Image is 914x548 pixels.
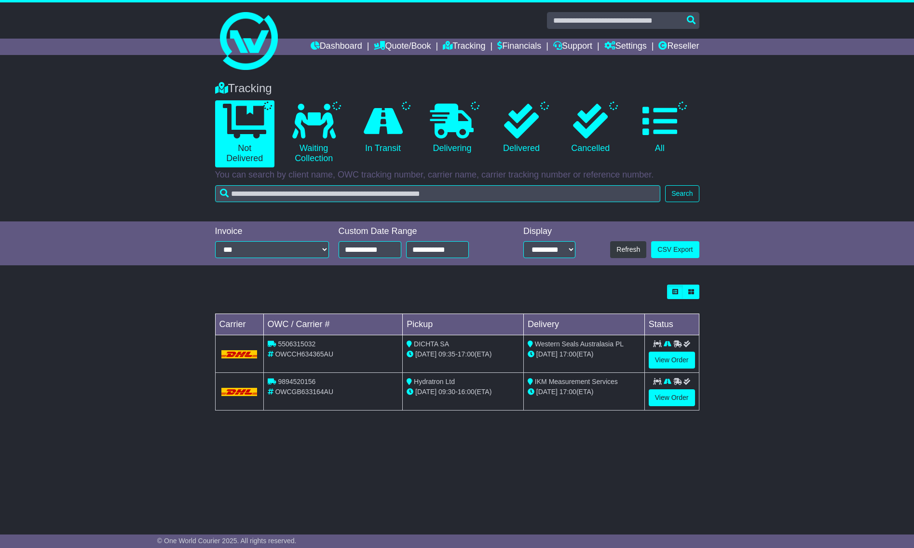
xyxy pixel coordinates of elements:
button: Search [665,185,699,202]
a: Waiting Collection [284,100,343,167]
span: 09:30 [438,388,455,396]
span: 17:00 [559,388,576,396]
td: Pickup [403,314,524,335]
span: Hydratron Ltd [414,378,455,385]
a: Not Delivered [215,100,274,167]
a: Settings [604,39,647,55]
div: - (ETA) [407,349,519,359]
td: OWC / Carrier # [263,314,403,335]
a: In Transit [353,100,412,157]
div: (ETA) [528,349,641,359]
span: [DATE] [536,350,558,358]
div: - (ETA) [407,387,519,397]
td: Delivery [523,314,644,335]
a: Financials [497,39,541,55]
img: DHL.png [221,388,258,396]
div: Custom Date Range [339,226,493,237]
span: [DATE] [415,388,437,396]
a: CSV Export [651,241,699,258]
td: Status [644,314,699,335]
span: DICHTA SA [414,340,449,348]
a: View Order [649,389,695,406]
div: Display [523,226,575,237]
span: IKM Measurement Services [535,378,618,385]
p: You can search by client name, OWC tracking number, carrier name, carrier tracking number or refe... [215,170,699,180]
a: Reseller [658,39,699,55]
a: All [630,100,689,157]
span: 17:00 [458,350,475,358]
span: © One World Courier 2025. All rights reserved. [157,537,297,545]
a: Tracking [443,39,485,55]
div: Invoice [215,226,329,237]
span: OWCGB633164AU [275,388,333,396]
span: OWCCH634365AU [275,350,333,358]
a: Delivered [491,100,551,157]
img: DHL.png [221,350,258,358]
span: 16:00 [458,388,475,396]
a: Cancelled [561,100,620,157]
a: Dashboard [311,39,362,55]
button: Refresh [610,241,646,258]
span: 9894520156 [278,378,315,385]
a: Quote/Book [374,39,431,55]
span: 17:00 [559,350,576,358]
a: Support [553,39,592,55]
span: [DATE] [536,388,558,396]
a: View Order [649,352,695,369]
span: 5506315032 [278,340,315,348]
span: Western Seals Australasia PL [535,340,624,348]
td: Carrier [215,314,263,335]
span: [DATE] [415,350,437,358]
div: (ETA) [528,387,641,397]
span: 09:35 [438,350,455,358]
div: Tracking [210,82,704,96]
a: Delivering [423,100,482,157]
